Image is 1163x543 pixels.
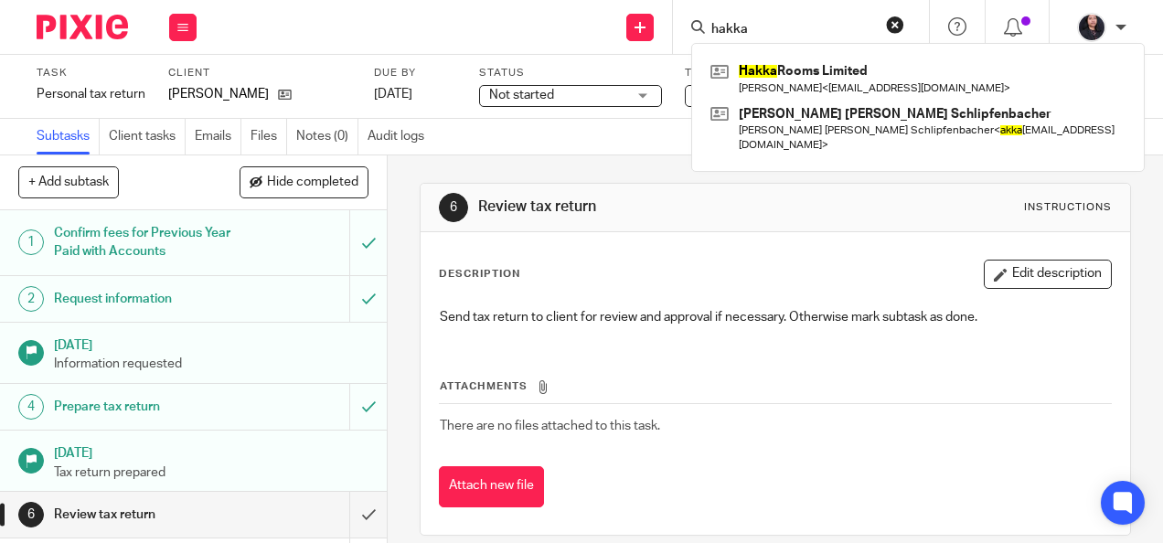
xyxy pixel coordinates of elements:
a: Subtasks [37,119,100,154]
h1: Review tax return [478,197,815,217]
div: 1 [18,229,44,255]
img: Pixie [37,15,128,39]
p: Information requested [54,355,368,373]
span: Attachments [440,381,528,391]
h1: Prepare tax return [54,393,239,421]
h1: [DATE] [54,332,368,355]
div: 6 [439,193,468,222]
p: Send tax return to client for review and approval if necessary. Otherwise mark subtask as done. [440,308,1110,326]
div: Personal tax return [37,85,145,103]
button: Edit description [984,260,1112,289]
h1: Request information [54,285,239,313]
div: Instructions [1024,200,1112,215]
label: Due by [374,66,456,80]
h1: Confirm fees for Previous Year Paid with Accounts [54,219,239,266]
button: Clear [886,16,904,34]
div: 2 [18,286,44,312]
div: 6 [18,502,44,527]
div: 4 [18,394,44,420]
span: Hide completed [267,176,358,190]
a: Files [251,119,287,154]
a: Notes (0) [296,119,358,154]
input: Search [710,22,874,38]
h1: [DATE] [54,440,368,463]
a: Audit logs [368,119,433,154]
span: There are no files attached to this task. [440,420,660,432]
label: Status [479,66,662,80]
span: [DATE] [374,88,412,101]
button: Attach new file [439,466,544,507]
span: Not started [489,89,554,101]
a: Client tasks [109,119,186,154]
p: Tax return prepared [54,463,368,482]
label: Task [37,66,145,80]
button: Hide completed [240,166,368,197]
label: Client [168,66,351,80]
img: MicrosoftTeams-image.jfif [1077,13,1106,42]
label: Tags [685,66,868,80]
button: + Add subtask [18,166,119,197]
a: Emails [195,119,241,154]
h1: Review tax return [54,501,239,528]
p: Description [439,267,520,282]
p: [PERSON_NAME] [168,85,269,103]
